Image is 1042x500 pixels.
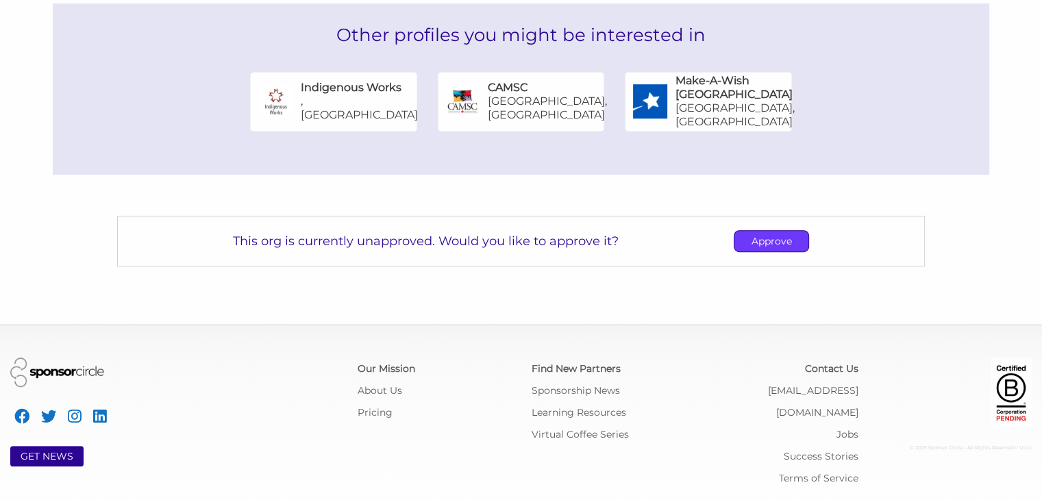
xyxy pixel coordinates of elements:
img: Indigenous Works Logo [259,84,293,118]
a: Pricing [358,406,393,418]
a: Sponsorship News [532,384,620,397]
a: Contact Us [805,362,858,375]
a: Terms of Service [779,472,858,484]
h6: Make-A-Wish [GEOGRAPHIC_DATA] [675,74,795,101]
p: [GEOGRAPHIC_DATA], [GEOGRAPHIC_DATA] [488,95,607,122]
a: Find New Partners [532,362,621,375]
h2: Other profiles you might be interested in [53,3,989,66]
p: Approve [734,231,808,251]
img: Sponsor Circle Logo [10,358,104,387]
a: Virtual Coffee Series [532,428,629,440]
a: Success Stories [784,450,858,462]
a: [EMAIL_ADDRESS][DOMAIN_NAME] [768,384,858,418]
div: © 2025 Sponsor Circle - All Rights Reserved [879,437,1032,459]
p: [GEOGRAPHIC_DATA], [GEOGRAPHIC_DATA] [675,101,795,129]
a: Learning Resources [532,406,626,418]
p: This org is currently unapproved. Would you like to approve it? [233,234,619,249]
h6: Indigenous Works [301,81,401,95]
a: GET NEWS [21,450,73,462]
img: CAMSC Logo [446,84,480,118]
h6: CAMSC [488,81,528,95]
img: Make-A-Wish Canada Logo [633,84,667,118]
a: About Us [358,384,402,397]
a: Our Mission [358,362,415,375]
p: , [GEOGRAPHIC_DATA] [301,95,418,122]
a: Jobs [836,428,858,440]
span: C: U:cct [1014,445,1032,451]
img: Certified Corporation Pending Logo [991,358,1032,426]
